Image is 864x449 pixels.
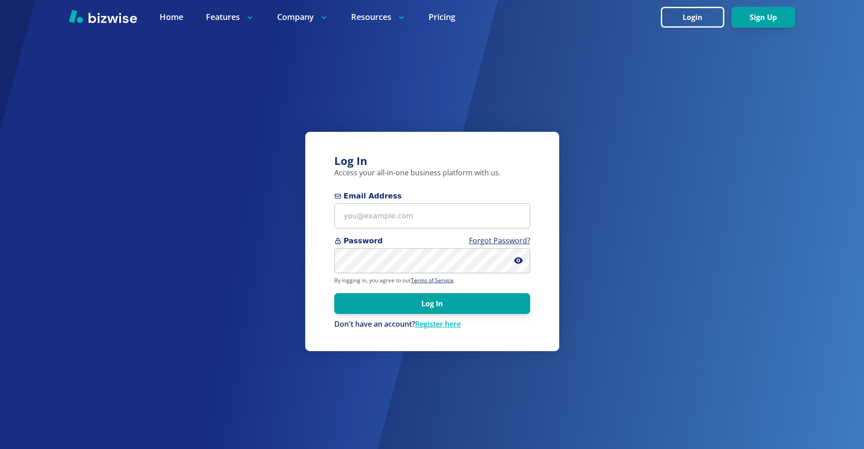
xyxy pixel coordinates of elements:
[351,11,406,23] p: Resources
[334,203,530,228] input: you@example.com
[334,319,530,329] div: Don't have an account?Register here
[661,7,724,28] button: Login
[661,13,732,22] a: Login
[334,168,530,178] p: Access your all-in-one business platform with us.
[411,276,454,284] a: Terms of Service
[732,7,795,28] button: Sign Up
[334,277,530,284] p: By logging in, you agree to our .
[429,11,455,23] a: Pricing
[160,11,183,23] a: Home
[469,236,530,246] a: Forgot Password?
[334,154,530,169] h3: Log In
[732,13,795,22] a: Sign Up
[415,319,461,329] a: Register here
[334,293,530,314] button: Log In
[334,236,530,246] span: Password
[334,191,530,202] span: Email Address
[277,11,328,23] p: Company
[206,11,254,23] p: Features
[69,10,137,23] img: Bizwise Logo
[334,319,530,329] p: Don't have an account?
